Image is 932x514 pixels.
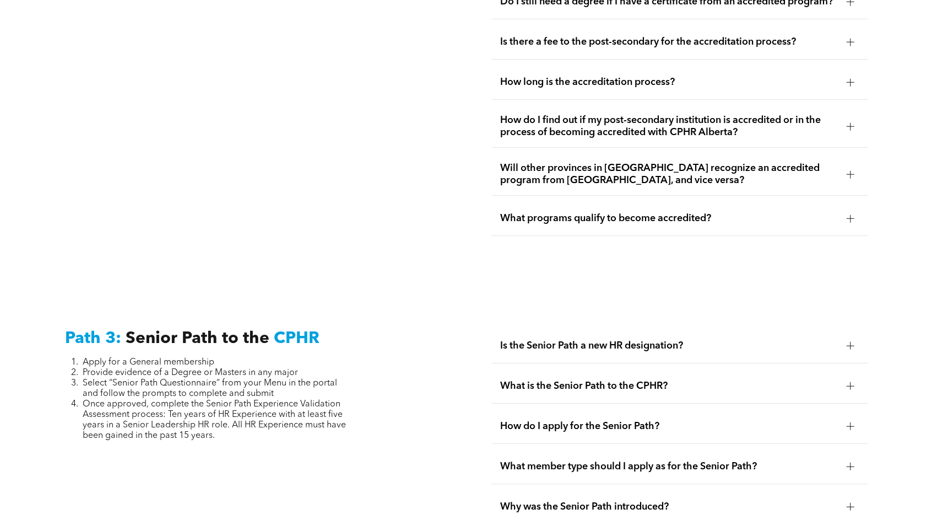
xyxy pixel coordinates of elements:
span: Select “Senior Path Questionnaire” from your Menu in the portal and follow the prompts to complet... [83,379,337,398]
span: Path 3: [65,330,121,347]
span: Once approved, complete the Senior Path Experience Validation Assessment process: Ten years of HR... [83,400,346,440]
span: Senior Path to the [126,330,269,347]
span: What member type should I apply as for the Senior Path? [500,461,838,473]
span: Apply for a General membership [83,358,214,367]
span: Provide evidence of a Degree or Masters in any major [83,368,298,377]
span: Is the Senior Path a new HR designation? [500,340,838,352]
span: CPHR [274,330,319,347]
span: How long is the accreditation process? [500,76,838,88]
span: What programs qualify to become accredited? [500,212,838,224]
span: Will other provinces in [GEOGRAPHIC_DATA] recognize an accredited program from [GEOGRAPHIC_DATA],... [500,162,838,186]
span: How do I find out if my post-secondary institution is accredited or in the process of becoming ac... [500,114,838,138]
span: Is there a fee to the post-secondary for the accreditation process? [500,36,838,48]
span: What is the Senior Path to the CPHR? [500,380,838,392]
span: How do I apply for the Senior Path? [500,420,838,432]
span: Why was the Senior Path introduced? [500,501,838,513]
